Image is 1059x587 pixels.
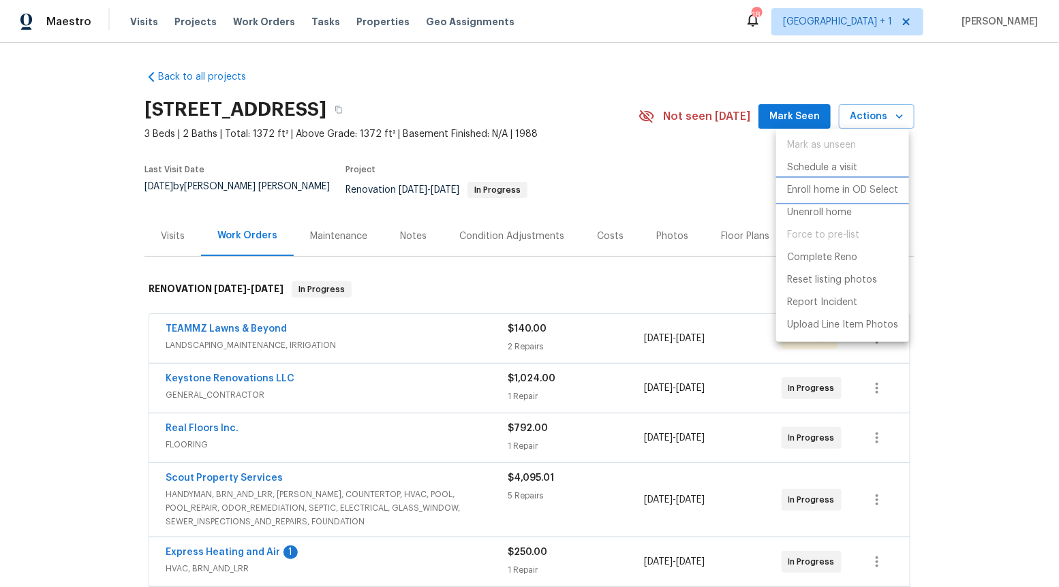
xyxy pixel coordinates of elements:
p: Reset listing photos [787,273,877,287]
p: Upload Line Item Photos [787,318,898,332]
p: Enroll home in OD Select [787,183,898,197]
p: Unenroll home [787,206,852,220]
span: Setup visit must be completed before moving home to pre-list [776,224,909,247]
p: Report Incident [787,296,857,310]
p: Complete Reno [787,251,857,265]
p: Schedule a visit [787,161,857,175]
